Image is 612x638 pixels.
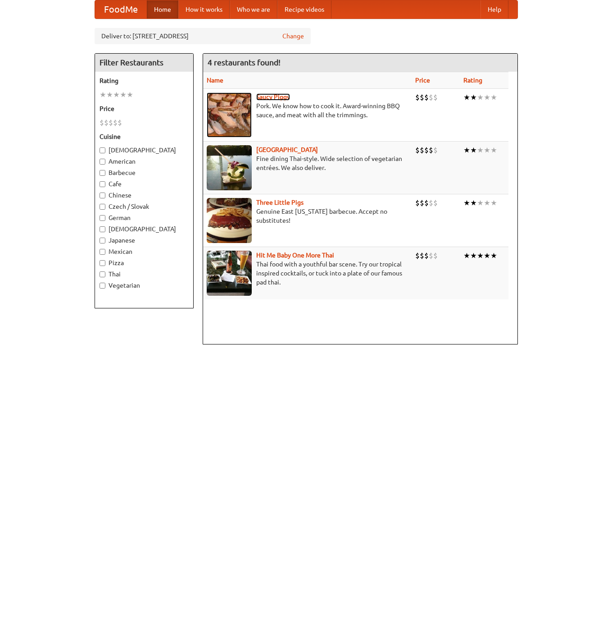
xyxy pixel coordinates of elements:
[207,77,223,84] a: Name
[100,236,189,245] label: Japanese
[256,93,290,101] a: Saucy Piggy
[481,0,508,18] a: Help
[463,77,482,84] a: Rating
[415,145,420,155] li: $
[207,251,252,296] img: babythai.jpg
[477,198,484,208] li: ★
[100,118,104,128] li: $
[100,238,105,243] input: Japanese
[463,92,470,102] li: ★
[127,90,133,100] li: ★
[415,92,420,102] li: $
[100,168,189,177] label: Barbecue
[420,145,424,155] li: $
[100,170,105,176] input: Barbecue
[470,198,477,208] li: ★
[118,118,122,128] li: $
[100,204,105,210] input: Czech / Slovak
[470,251,477,261] li: ★
[470,92,477,102] li: ★
[424,92,429,102] li: $
[100,226,105,232] input: [DEMOGRAPHIC_DATA]
[100,147,105,153] input: [DEMOGRAPHIC_DATA]
[484,198,490,208] li: ★
[100,90,106,100] li: ★
[100,249,105,255] input: Mexican
[424,251,429,261] li: $
[104,118,109,128] li: $
[463,251,470,261] li: ★
[100,193,105,198] input: Chinese
[95,28,311,44] div: Deliver to: [STREET_ADDRESS]
[207,101,408,119] p: Pork. We know how to cook it. Award-winning BBQ sauce, and meat with all the trimmings.
[420,251,424,261] li: $
[463,198,470,208] li: ★
[100,281,189,290] label: Vegetarian
[484,251,490,261] li: ★
[100,283,105,289] input: Vegetarian
[477,92,484,102] li: ★
[178,0,230,18] a: How it works
[207,145,252,190] img: satay.jpg
[256,252,334,259] a: Hit Me Baby One More Thai
[207,154,408,172] p: Fine dining Thai-style. Wide selection of vegetarian entrées. We also deliver.
[147,0,178,18] a: Home
[490,251,497,261] li: ★
[100,191,189,200] label: Chinese
[256,146,318,153] a: [GEOGRAPHIC_DATA]
[100,258,189,267] label: Pizza
[424,145,429,155] li: $
[100,247,189,256] label: Mexican
[230,0,277,18] a: Who we are
[100,76,189,85] h5: Rating
[207,260,408,287] p: Thai food with a youthful bar scene. Try our tropical inspired cocktails, or tuck into a plate of...
[100,104,189,113] h5: Price
[490,145,497,155] li: ★
[100,179,189,188] label: Cafe
[100,159,105,165] input: American
[420,92,424,102] li: $
[433,145,438,155] li: $
[207,207,408,225] p: Genuine East [US_STATE] barbecue. Accept no substitutes!
[208,58,281,67] ng-pluralize: 4 restaurants found!
[256,199,304,206] a: Three Little Pigs
[100,157,189,166] label: American
[100,181,105,187] input: Cafe
[484,145,490,155] li: ★
[470,145,477,155] li: ★
[113,118,118,128] li: $
[113,90,120,100] li: ★
[282,32,304,41] a: Change
[100,215,105,221] input: German
[490,198,497,208] li: ★
[100,271,105,277] input: Thai
[277,0,331,18] a: Recipe videos
[429,251,433,261] li: $
[477,251,484,261] li: ★
[100,225,189,234] label: [DEMOGRAPHIC_DATA]
[415,77,430,84] a: Price
[429,198,433,208] li: $
[100,146,189,155] label: [DEMOGRAPHIC_DATA]
[120,90,127,100] li: ★
[420,198,424,208] li: $
[106,90,113,100] li: ★
[207,92,252,138] img: saucy.jpg
[433,198,438,208] li: $
[100,202,189,211] label: Czech / Slovak
[95,0,147,18] a: FoodMe
[433,92,438,102] li: $
[484,92,490,102] li: ★
[415,251,420,261] li: $
[207,198,252,243] img: littlepigs.jpg
[463,145,470,155] li: ★
[100,260,105,266] input: Pizza
[109,118,113,128] li: $
[424,198,429,208] li: $
[95,54,193,72] h4: Filter Restaurants
[477,145,484,155] li: ★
